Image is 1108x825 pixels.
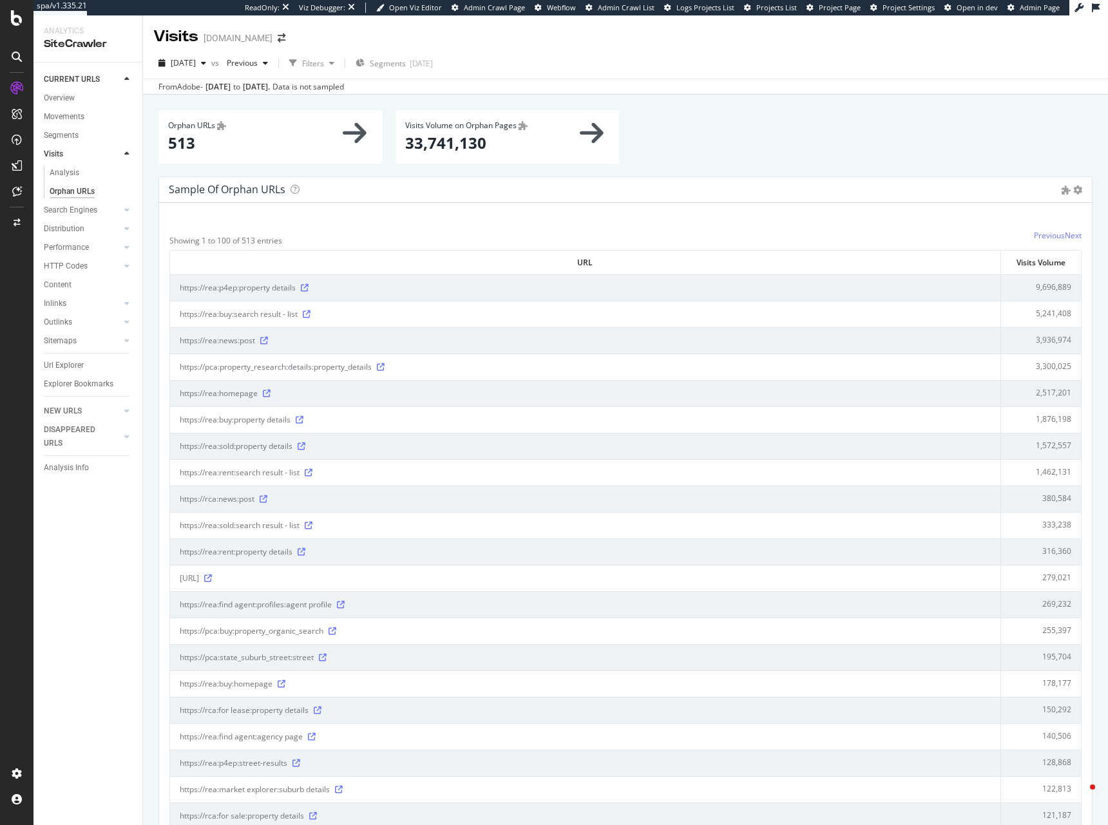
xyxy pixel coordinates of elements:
[350,53,438,73] button: Segments[DATE]
[756,3,797,12] span: Projects List
[171,57,196,68] span: 2025 Aug. 3rd
[1065,230,1082,241] a: Next
[314,706,321,714] a: Visit Online Page
[180,730,303,743] span: https://rea:find agent:agency page
[44,359,133,372] a: Url Explorer
[44,260,120,273] a: HTTP Codes
[180,466,300,479] span: https://rea:rent:search result - list
[44,423,120,450] a: DISAPPEARED URLS
[1064,781,1095,812] iframe: Intercom live chat
[1001,354,1081,380] td: 3,300,025
[245,3,280,13] div: ReadOnly:
[243,81,270,93] div: [DATE] .
[180,572,199,585] span: [URL]
[586,3,654,13] a: Admin Crawl List
[44,316,72,329] div: Outlinks
[168,132,373,154] p: 513
[1001,538,1081,565] td: 316,360
[807,3,861,13] a: Project Page
[44,377,113,391] div: Explorer Bookmarks
[1001,274,1081,301] td: 9,696,889
[389,3,442,12] span: Open Viz Editor
[598,3,654,12] span: Admin Crawl List
[870,3,935,13] a: Project Settings
[44,241,120,254] a: Performance
[1001,301,1081,327] td: 5,241,408
[180,387,258,400] span: https://rea:homepage
[204,574,212,582] a: Visit Online Page
[1062,185,1071,194] i: Admin
[44,461,133,475] a: Analysis Info
[260,337,268,345] a: Visit Online Page
[1001,327,1081,354] td: 3,936,974
[44,461,89,475] div: Analysis Info
[169,230,282,246] div: Showing 1 to 100 of 513 entries
[278,33,285,43] div: arrow-right-arrow-left
[44,334,120,348] a: Sitemaps
[180,810,304,822] span: https://rca:for sale:property details
[44,316,120,329] a: Outlinks
[153,53,211,73] button: [DATE]
[263,390,271,397] a: Visit Online Page
[44,147,63,161] div: Visits
[744,3,797,13] a: Projects List
[535,3,576,13] a: Webflow
[452,3,525,13] a: Admin Crawl Page
[260,495,267,503] a: Visit Online Page
[308,733,316,741] a: Visit Online Page
[944,3,998,13] a: Open in dev
[1001,512,1081,538] td: 333,238
[405,132,610,154] p: 33,741,130
[153,26,198,48] div: Visits
[44,241,89,254] div: Performance
[410,58,433,69] div: [DATE]
[305,469,312,477] a: Visit Online Page
[305,522,312,529] a: Visit Online Page
[284,53,339,73] button: Filters
[376,3,442,13] a: Open Viz Editor
[883,3,935,12] span: Project Settings
[44,26,132,37] div: Analytics
[44,91,75,105] div: Overview
[170,251,1001,274] th: URL
[169,181,285,198] h4: Sample of orphan URLs
[1008,3,1060,13] a: Admin Page
[1001,459,1081,486] td: 1,462,131
[180,598,332,611] span: https://rea:find agent:profiles:agent profile
[299,3,345,13] div: Viz Debugger:
[1001,670,1081,697] td: 178,177
[204,32,272,44] div: [DOMAIN_NAME]
[180,334,255,347] span: https://rea:news:post
[329,627,336,635] a: Visit Online Page
[278,680,285,688] a: Visit Online Page
[309,812,317,820] a: Visit Online Page
[302,58,324,69] div: Filters
[44,73,100,86] div: CURRENT URLS
[158,81,344,93] div: From Adobe - to Data is not sampled
[50,185,133,198] a: Orphan URLs
[44,129,133,142] a: Segments
[1001,565,1081,591] td: 279,021
[180,625,323,638] span: https://pca:buy:property_organic_search
[298,442,305,450] a: Visit Online Page
[370,58,406,69] span: Segments
[44,204,97,217] div: Search Engines
[1001,406,1081,433] td: 1,876,198
[44,260,88,273] div: HTTP Codes
[44,404,82,418] div: NEW URLS
[1001,433,1081,459] td: 1,572,557
[180,783,330,796] span: https://rea:market explorer:suburb details
[180,757,287,770] span: https://rea:p4ep:street-results
[292,759,300,767] a: Visit Online Page
[464,3,525,12] span: Admin Crawl Page
[44,297,120,310] a: Inlinks
[1001,618,1081,644] td: 255,397
[180,651,314,664] span: https://pca:state_suburb_street:street
[301,284,309,292] a: Visit Online Page
[211,57,222,68] span: vs
[180,281,296,294] span: https://rea:p4ep:property details
[1001,380,1081,406] td: 2,517,201
[180,519,300,532] span: https://rea:sold:search result - list
[180,440,292,453] span: https://rea:sold:property details
[1073,185,1082,194] i: Options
